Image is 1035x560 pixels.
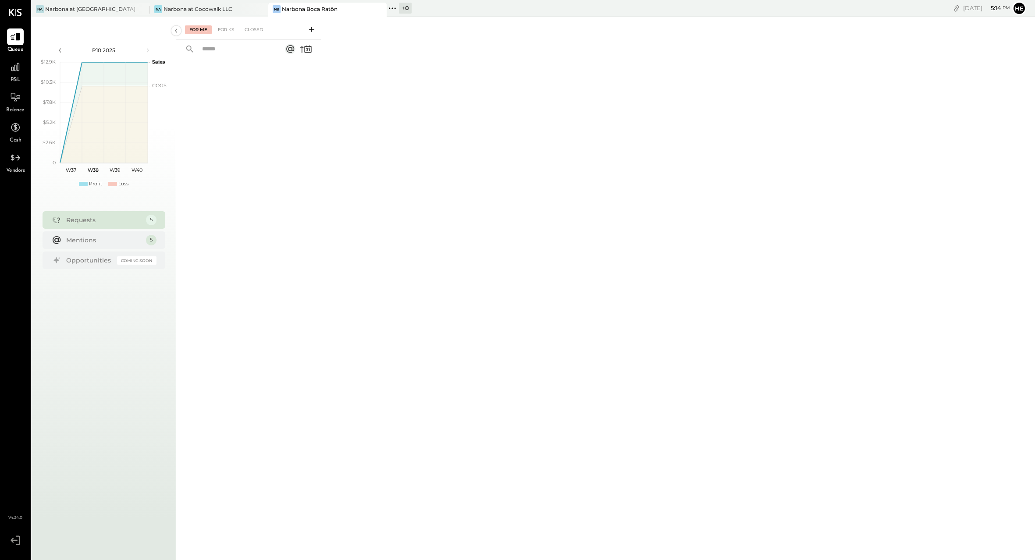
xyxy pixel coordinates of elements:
[0,28,30,54] a: Queue
[282,5,338,13] div: Narbona Boca Ratōn
[273,5,281,13] div: NB
[0,59,30,84] a: P&L
[185,25,212,34] div: For Me
[164,5,232,13] div: Narbona at Cocowalk LLC
[45,5,137,13] div: Narbona at [GEOGRAPHIC_DATA] LLC
[6,167,25,175] span: Vendors
[117,256,156,265] div: Coming Soon
[152,59,165,65] text: Sales
[89,181,102,188] div: Profit
[399,3,412,14] div: + 0
[53,159,56,166] text: 0
[11,76,21,84] span: P&L
[240,25,267,34] div: Closed
[0,89,30,114] a: Balance
[66,256,113,265] div: Opportunities
[131,167,142,173] text: W40
[41,79,56,85] text: $10.3K
[0,119,30,145] a: Cash
[213,25,238,34] div: For KS
[6,106,25,114] span: Balance
[952,4,961,13] div: copy link
[7,46,24,54] span: Queue
[66,236,142,245] div: Mentions
[0,149,30,175] a: Vendors
[43,139,56,145] text: $2.6K
[152,82,167,89] text: COGS
[109,167,120,173] text: W39
[10,137,21,145] span: Cash
[146,235,156,245] div: 5
[41,59,56,65] text: $12.9K
[118,181,128,188] div: Loss
[43,119,56,125] text: $5.2K
[43,99,56,105] text: $7.8K
[67,46,141,54] div: P10 2025
[963,4,1010,12] div: [DATE]
[154,5,162,13] div: Na
[1012,1,1026,15] button: He
[66,216,142,224] div: Requests
[66,167,76,173] text: W37
[146,215,156,225] div: 5
[36,5,44,13] div: Na
[87,167,98,173] text: W38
